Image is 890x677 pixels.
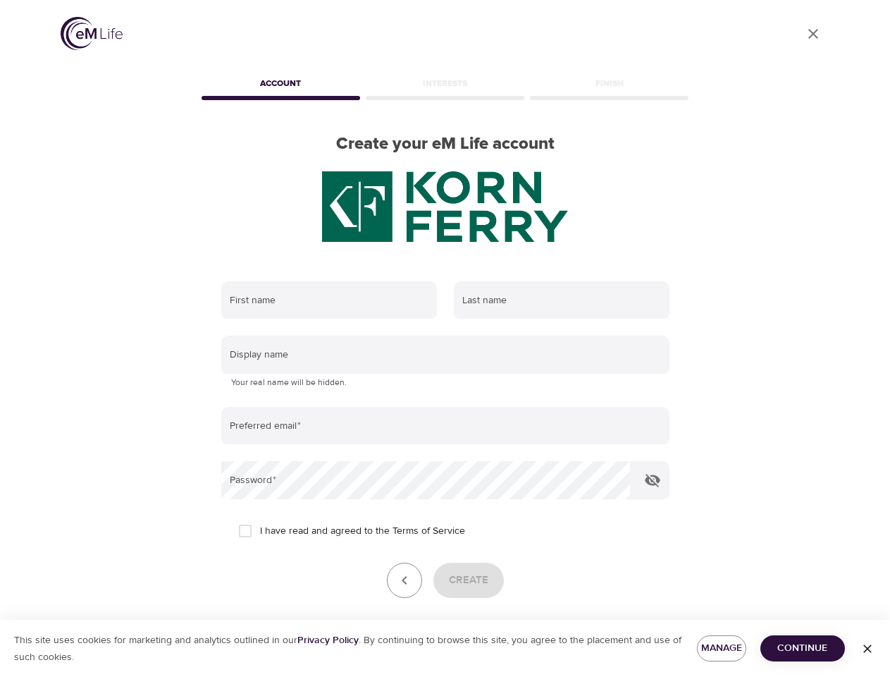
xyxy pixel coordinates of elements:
[231,376,660,390] p: Your real name will be hidden.
[322,171,569,242] img: KF%20green%20logo%202.20.2025.png
[393,524,465,539] a: Terms of Service
[199,134,692,154] h2: Create your eM Life account
[772,640,834,657] span: Continue
[760,635,845,661] button: Continue
[708,640,735,657] span: Manage
[260,524,465,539] span: I have read and agreed to the
[61,17,123,50] img: logo
[297,634,359,647] a: Privacy Policy
[697,635,746,661] button: Manage
[796,17,830,51] a: close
